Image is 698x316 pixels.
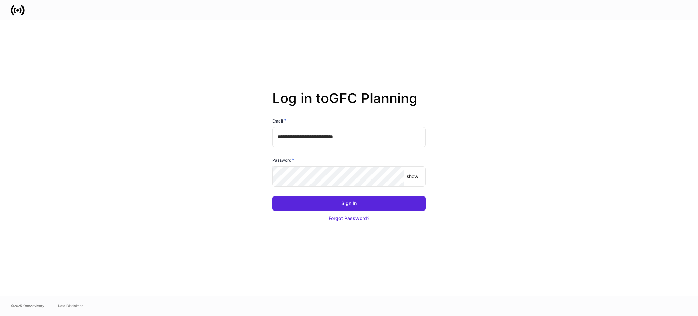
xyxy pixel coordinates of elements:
[58,303,83,308] a: Data Disclaimer
[272,157,294,163] h6: Password
[341,200,357,207] div: Sign In
[11,303,44,308] span: © 2025 OneAdvisory
[329,215,369,222] div: Forgot Password?
[272,196,426,211] button: Sign In
[272,117,286,124] h6: Email
[272,211,426,226] button: Forgot Password?
[407,173,418,180] p: show
[272,90,426,117] h2: Log in to GFC Planning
